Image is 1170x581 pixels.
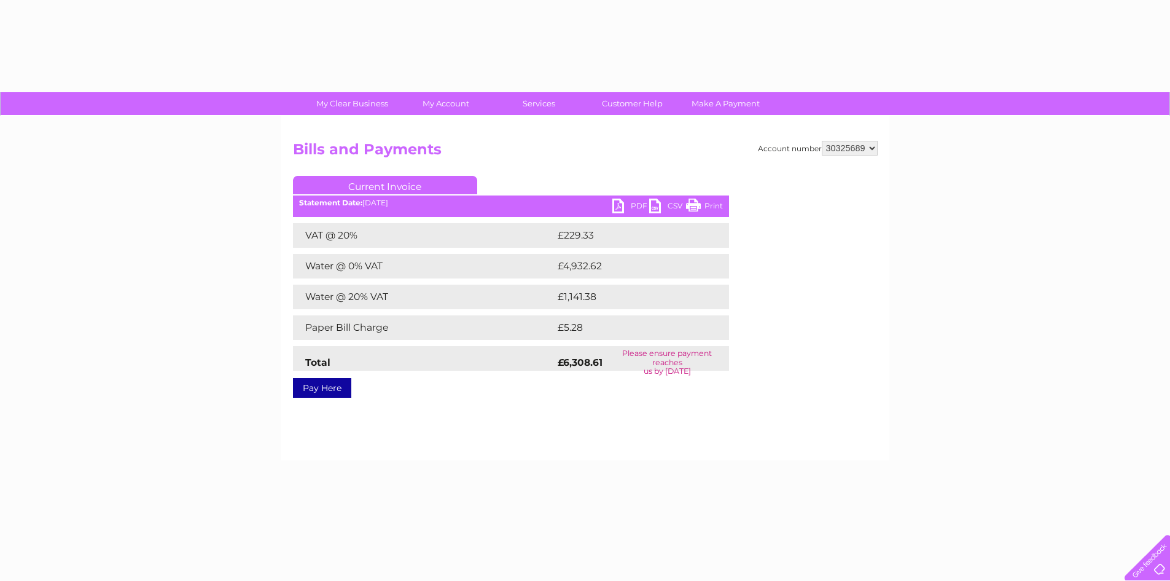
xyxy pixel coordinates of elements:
td: Water @ 0% VAT [293,254,555,279]
td: Water @ 20% VAT [293,285,555,309]
strong: £6,308.61 [558,357,603,368]
a: Customer Help [582,92,683,115]
div: [DATE] [293,199,729,207]
td: £1,141.38 [555,285,708,309]
a: My Clear Business [302,92,403,115]
td: £5.28 [555,315,700,340]
td: £229.33 [555,223,707,248]
a: Services [488,92,590,115]
td: Paper Bill Charge [293,315,555,340]
td: £4,932.62 [555,254,710,279]
a: My Account [395,92,496,115]
div: Account number [758,141,878,156]
a: Make A Payment [675,92,776,115]
a: Current Invoice [293,176,477,194]
a: Print [686,199,723,216]
a: PDF [612,199,649,216]
td: VAT @ 20% [293,223,555,248]
a: CSV [649,199,686,216]
a: Pay Here [293,378,351,398]
strong: Total [305,357,330,368]
b: Statement Date: [299,198,362,207]
h2: Bills and Payments [293,141,878,164]
td: Please ensure payment reaches us by [DATE] [606,346,729,379]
